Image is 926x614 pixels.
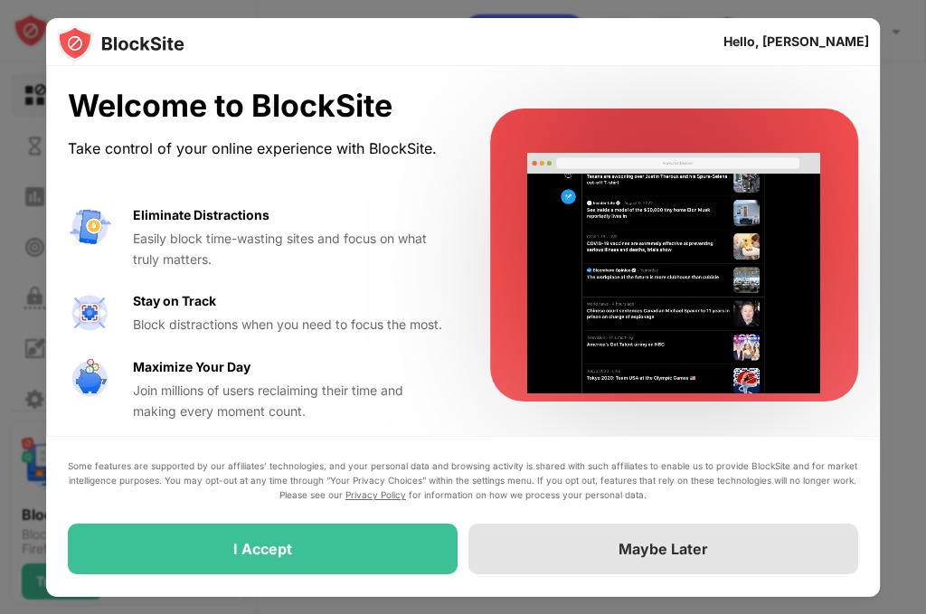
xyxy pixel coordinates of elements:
[233,541,292,559] div: I Accept
[619,541,708,559] div: Maybe Later
[345,490,406,501] a: Privacy Policy
[57,25,184,61] img: logo-blocksite.svg
[133,381,447,421] div: Join millions of users reclaiming their time and making every moment count.
[133,205,269,225] div: Eliminate Distractions
[68,136,447,162] div: Take control of your online experience with BlockSite.
[133,315,447,335] div: Block distractions when you need to focus the most.
[68,357,111,401] img: value-safe-time.svg
[68,291,111,335] img: value-focus.svg
[133,357,250,377] div: Maximize Your Day
[133,229,447,269] div: Easily block time-wasting sites and focus on what truly matters.
[723,34,869,49] div: Hello, [PERSON_NAME]
[68,205,111,249] img: value-avoid-distractions.svg
[133,291,216,311] div: Stay on Track
[68,88,447,125] div: Welcome to BlockSite
[68,459,858,503] div: Some features are supported by our affiliates’ technologies, and your personal data and browsing ...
